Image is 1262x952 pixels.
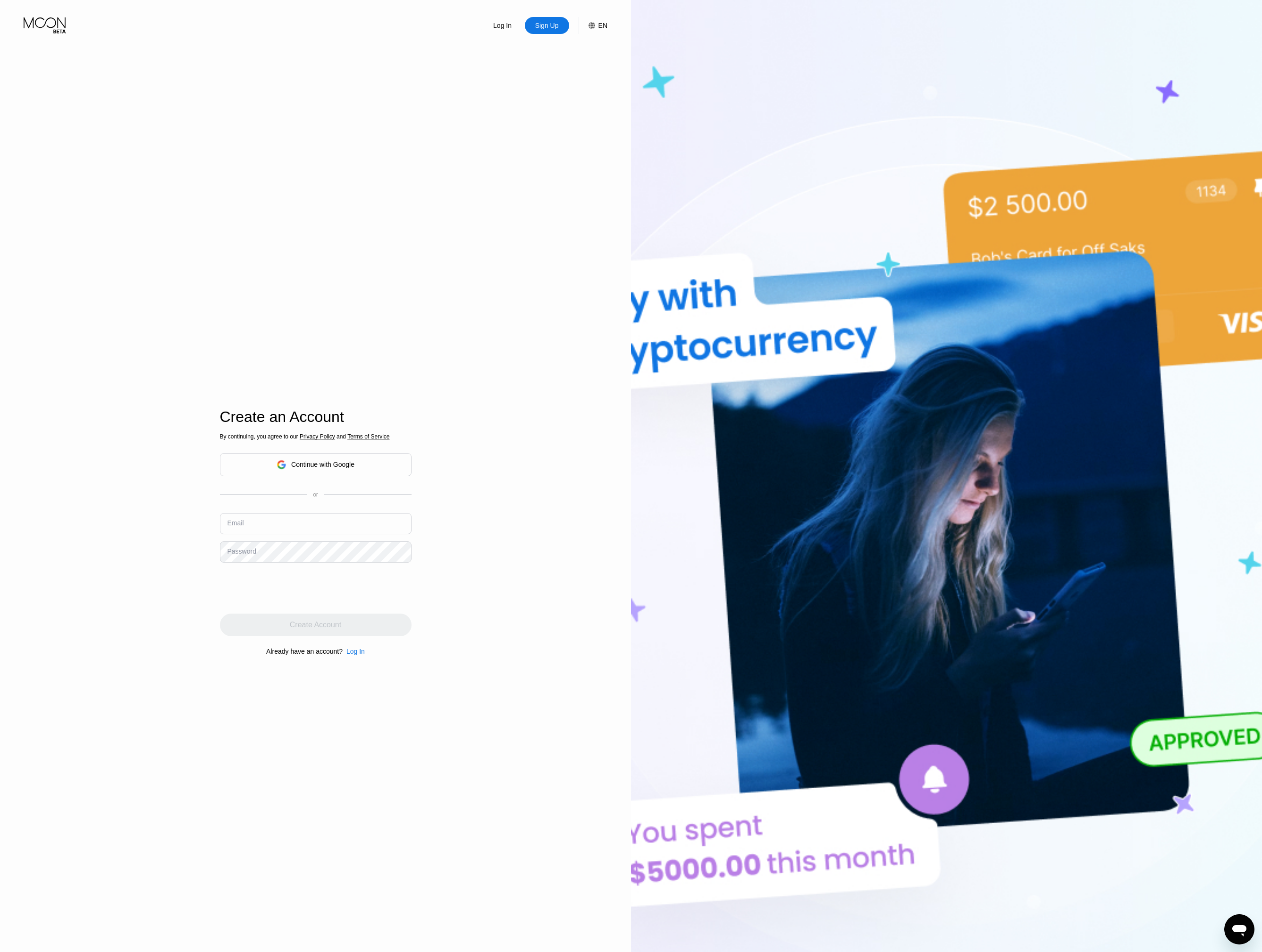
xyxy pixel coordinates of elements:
div: Password [227,548,256,555]
div: Sign Up [525,17,569,34]
div: Already have an account? [266,648,343,655]
div: By continuing, you agree to our [220,433,412,440]
div: Log In [492,21,513,30]
span: Terms of Service [347,433,389,440]
iframe: Button to launch messaging window [1224,914,1254,944]
iframe: reCAPTCHA [220,570,363,607]
div: Email [227,519,244,527]
div: or [313,491,318,498]
span: and [335,433,348,440]
div: Create an Account [220,408,412,426]
div: Log In [343,648,365,655]
div: Log In [480,17,525,34]
div: Log In [346,648,365,655]
div: EN [598,22,607,29]
div: Sign Up [534,21,560,30]
span: Privacy Policy [300,433,335,440]
div: Continue with Google [220,453,412,476]
div: Continue with Google [291,461,354,468]
div: EN [579,17,607,34]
